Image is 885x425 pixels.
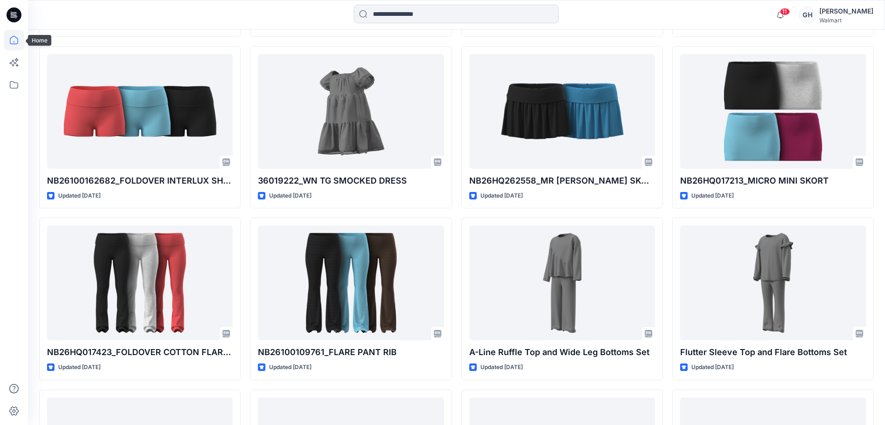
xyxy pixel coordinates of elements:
[47,346,233,359] p: NB26HQ017423_FOLDOVER COTTON FLARE PANT
[47,54,233,169] a: NB26100162682_FOLDOVER INTERLUX SHORT
[269,191,311,201] p: Updated [DATE]
[469,174,655,187] p: NB26HQ262558_MR [PERSON_NAME] SKORT W FOLD OVER WAISTBAND
[469,226,655,340] a: A-Line Ruffle Top and Wide Leg Bottoms Set
[58,363,101,372] p: Updated [DATE]
[680,54,866,169] a: NB26HQ017213_MICRO MINI SKORT
[691,363,734,372] p: Updated [DATE]
[269,363,311,372] p: Updated [DATE]
[469,346,655,359] p: A-Line Ruffle Top and Wide Leg Bottoms Set
[680,346,866,359] p: Flutter Sleeve Top and Flare Bottoms Set
[258,174,444,187] p: 36019222_WN TG SMOCKED DRESS
[258,54,444,169] a: 36019222_WN TG SMOCKED DRESS
[480,363,523,372] p: Updated [DATE]
[47,174,233,187] p: NB26100162682_FOLDOVER INTERLUX SHORT
[799,7,816,23] div: GH
[480,191,523,201] p: Updated [DATE]
[47,226,233,340] a: NB26HQ017423_FOLDOVER COTTON FLARE PANT
[780,8,790,15] span: 11
[691,191,734,201] p: Updated [DATE]
[58,191,101,201] p: Updated [DATE]
[469,54,655,169] a: NB26HQ262558_MR MINI SKORT W FOLD OVER WAISTBAND
[819,6,873,17] div: [PERSON_NAME]
[819,17,873,24] div: Walmart
[258,346,444,359] p: NB26100109761_FLARE PANT RIB
[680,174,866,187] p: NB26HQ017213_MICRO MINI SKORT
[680,226,866,340] a: Flutter Sleeve Top and Flare Bottoms Set
[258,226,444,340] a: NB26100109761_FLARE PANT RIB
